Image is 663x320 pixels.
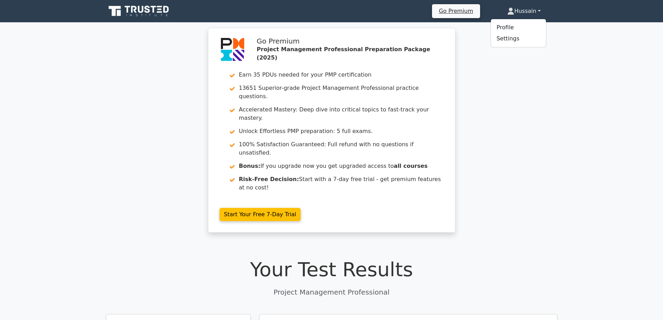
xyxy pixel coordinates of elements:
a: Settings [491,33,546,44]
p: Project Management Professional [106,287,557,297]
a: Hussain [491,4,557,18]
a: Profile [491,22,546,33]
h1: Your Test Results [106,258,557,281]
ul: Hussain [491,19,546,47]
a: Start Your Free 7-Day Trial [219,208,301,221]
a: Go Premium [435,6,477,16]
